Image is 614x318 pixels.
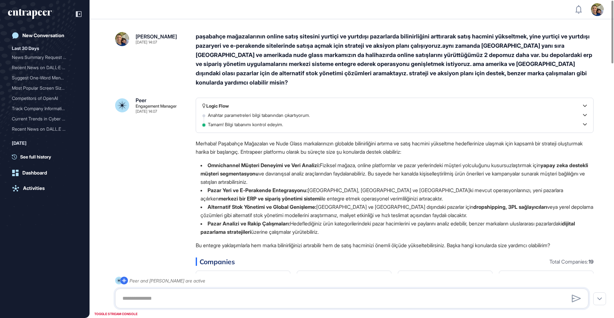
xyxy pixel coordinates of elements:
div: Activities [23,185,45,191]
div: Competitors of OpenAI [12,93,73,103]
div: Most Popular Screen Sizes... [12,83,73,93]
div: Track Company Information for Gartner [12,103,78,114]
strong: Alternatif Stok Yönetimi ve Global Genişleme: [208,204,316,210]
a: Activities [8,182,82,195]
div: Suggest One-Word Menu Nam... [12,73,73,83]
div: [DATE] [12,139,27,147]
div: entrapeer-logo [8,9,52,19]
img: user-avatar [591,3,604,16]
div: Competitors of OpenAI [12,147,78,158]
div: Total Companies: [549,259,594,264]
a: New Conversation [8,29,82,42]
strong: dijital pazarlama stratejileri [201,220,575,235]
p: Anahtar parametreleri bilgi tabanından çıkartıyorum. [208,112,316,118]
p: Tamam! Bilgi tabanımı kontrol edeyim. [208,121,289,128]
div: Recent News on DALL·E fro... [12,62,73,73]
li: Fiziksel mağaza, online platformlar ve pazar yerlerindeki müşteri yolculuğunu kusursuzlaştırmak i... [196,161,594,186]
a: Dashboard [8,167,82,179]
img: 6814c6b634e6c13921c780ad.png [115,32,129,46]
div: Recent News on DALL.E fro... [12,124,73,134]
div: Companies [196,257,594,266]
div: News Summary Request for Last Month [12,52,78,62]
div: Most Popular Screen Sizes in 2025 [12,83,78,93]
div: paşabahçe mağazalarının online satış sitesini yurtiçi ve yurtdışı pazarlarda bilinirliğini arttır... [196,32,594,87]
div: Recent News on DALL·E from the Past Two Months [12,62,78,73]
div: Recent News on DALL.E from the Past Two Months [12,124,78,134]
p: Merhaba! Paşabahçe Mağazaları ve Nude Glass markalarınızın globalde bilinirliğini artırma ve satı... [196,139,594,156]
div: Last 30 Days [12,45,39,52]
div: Logic Flow [202,103,229,109]
div: Peer [136,98,146,103]
div: Competitors of OpenAI [12,147,73,158]
a: See full history [12,153,82,160]
span: See full history [20,153,51,160]
li: Hedeflediğiniz ürün kategorilerindeki pazar hacimlerini ve paylarını analiz edebilir, benzer mark... [196,219,594,236]
div: Current Trends in Cyber S... [12,114,73,124]
div: [DATE] 14:07 [136,110,157,113]
div: [PERSON_NAME] [136,34,177,39]
div: Current Trends in Cyber Security Analysis [12,114,78,124]
li: [GEOGRAPHIC_DATA] ve [GEOGRAPHIC_DATA] dışındaki pazarlar için veya yerel depolama çözümleri gibi... [196,203,594,219]
div: Peer and [PERSON_NAME] are active [130,277,205,285]
p: Bu entegre yaklaşımlarla hem marka bilinirliğinizi artırabilir hem de satış hacminizi önemli ölçü... [196,241,594,249]
div: Dashboard [22,170,47,176]
div: Suggest One-Word Menu Names for Execu-Flow Page [12,73,78,83]
div: Track Company Information... [12,103,73,114]
b: 19 [588,258,594,265]
strong: Pazar Analizi ve Rakip Çalışmaları: [208,220,290,227]
div: TOGGLE STREAM CONSOLE [93,310,139,318]
div: Competitors of OpenAI [12,93,78,103]
strong: Omnichannel Müşteri Deneyimi ve Veri Analizi: [208,162,320,168]
strong: dropshipping, 3PL sağlayıcıları [473,204,547,210]
strong: Pazar Yeri ve E-Perakende Entegrasyonu: [208,187,308,193]
div: Engagement Manager [136,104,177,108]
div: New Conversation [22,33,64,38]
li: [GEOGRAPHIC_DATA], [GEOGRAPHIC_DATA] ve [GEOGRAPHIC_DATA]ki mevcut operasyonlarınızı, yeni pazarl... [196,186,594,203]
strong: yapay zeka destekli müşteri segmentasyonu [201,162,588,177]
strong: merkezi bir ERP ve sipariş yönetimi sistemi [219,195,321,202]
div: [DATE] 14:07 [136,40,157,44]
div: News Summary Request for ... [12,52,73,62]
